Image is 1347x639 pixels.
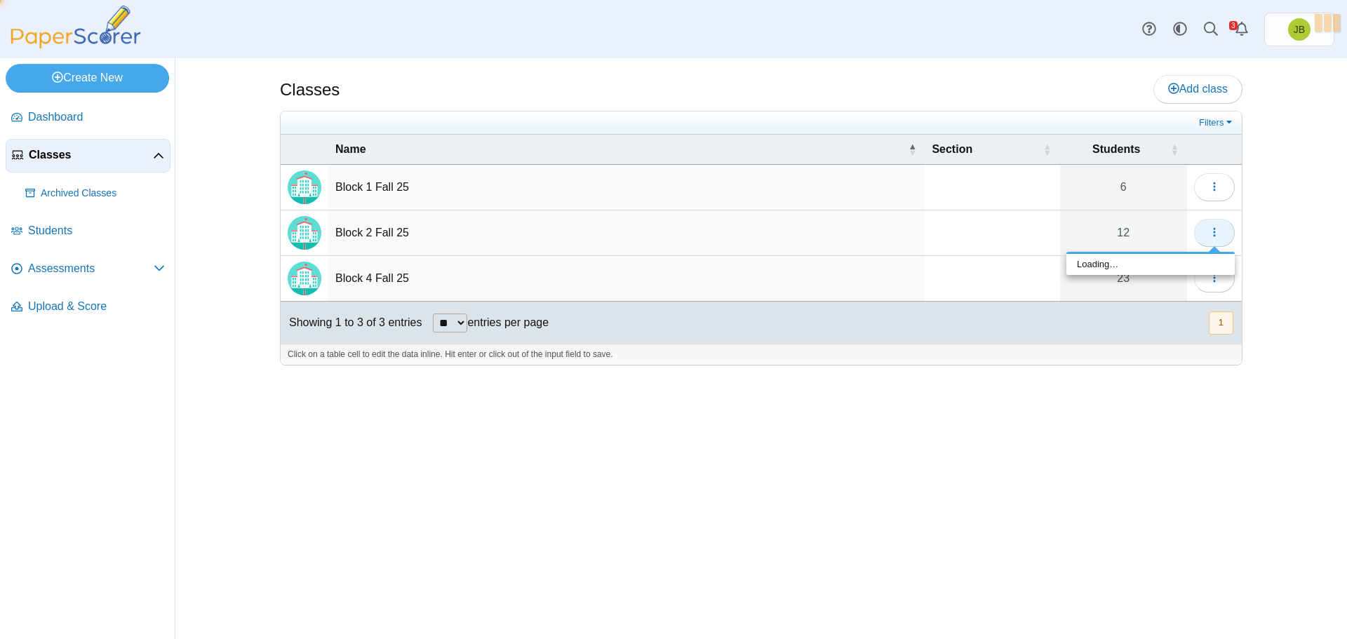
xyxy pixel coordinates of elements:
[1294,25,1305,34] span: Joel Boyd
[1288,18,1311,41] span: Joel Boyd
[1060,210,1187,255] a: 12
[1264,13,1334,46] a: Joel Boyd
[1043,135,1052,164] span: Section : Activate to sort
[6,290,170,324] a: Upload & Score
[1226,14,1257,45] a: Alerts
[280,78,340,102] h1: Classes
[6,253,170,286] a: Assessments
[1060,256,1187,301] a: 23
[28,299,165,314] span: Upload & Score
[6,64,169,92] a: Create New
[1060,165,1187,210] a: 6
[28,261,154,276] span: Assessments
[932,143,972,155] span: Section
[328,165,925,210] td: Block 1 Fall 25
[335,143,366,155] span: Name
[288,216,321,250] img: Locally created class
[41,187,165,201] span: Archived Classes
[28,223,165,238] span: Students
[288,262,321,295] img: Locally created class
[28,109,165,125] span: Dashboard
[1168,83,1228,95] span: Add class
[328,210,925,256] td: Block 2 Fall 25
[6,101,170,135] a: Dashboard
[1170,135,1179,164] span: Students : Activate to sort
[908,135,916,164] span: Name : Activate to invert sorting
[281,344,1242,365] div: Click on a table cell to edit the data inline. Hit enter or click out of the input field to save.
[288,170,321,204] img: Locally created class
[6,39,146,51] a: PaperScorer
[6,6,146,48] img: PaperScorer
[1209,311,1233,335] button: 1
[1207,311,1233,335] nav: pagination
[29,147,153,163] span: Classes
[1092,143,1140,155] span: Students
[6,139,170,173] a: Classes
[1153,75,1242,103] a: Add class
[467,316,549,328] label: entries per page
[20,177,170,210] a: Archived Classes
[281,302,422,344] div: Showing 1 to 3 of 3 entries
[328,256,925,302] td: Block 4 Fall 25
[6,215,170,248] a: Students
[1066,254,1235,275] div: Loading…
[1195,116,1238,130] a: Filters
